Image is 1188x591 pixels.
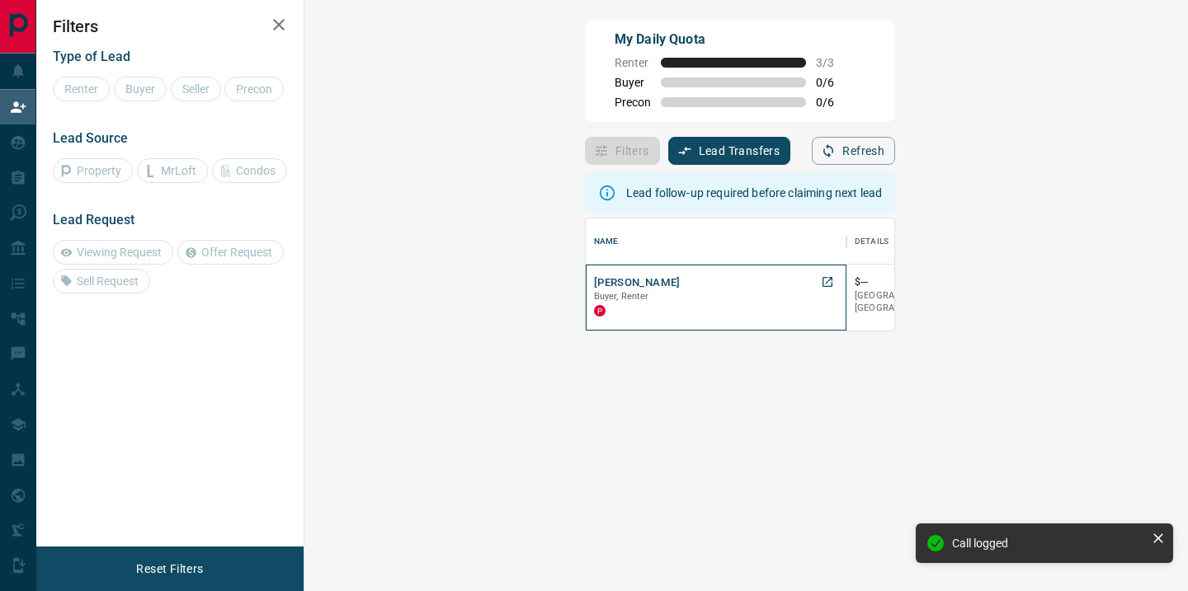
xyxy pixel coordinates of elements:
span: 0 / 6 [816,96,852,109]
p: My Daily Quota [615,30,852,49]
span: Lead Source [53,130,128,146]
h2: Filters [53,16,287,36]
span: Precon [615,96,651,109]
span: 0 / 6 [816,76,852,89]
p: [GEOGRAPHIC_DATA], [GEOGRAPHIC_DATA] [855,289,1002,315]
span: 3 / 3 [816,56,852,69]
div: Name [586,218,846,265]
a: Open in New Tab [817,271,838,293]
span: Type of Lead [53,49,130,64]
span: Lead Request [53,212,134,227]
div: property.ca [594,305,606,317]
button: Lead Transfers [668,137,791,165]
button: Refresh [812,137,895,165]
p: $--- [855,275,1002,289]
div: Details [855,218,889,265]
span: Buyer [615,76,651,89]
span: Buyer, Renter [594,291,649,302]
div: Name [594,218,619,265]
div: Call logged [952,537,1145,550]
span: Renter [615,56,651,69]
div: Lead follow-up required before claiming next lead [626,178,882,208]
button: Reset Filters [125,555,214,583]
button: [PERSON_NAME] [594,275,681,291]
